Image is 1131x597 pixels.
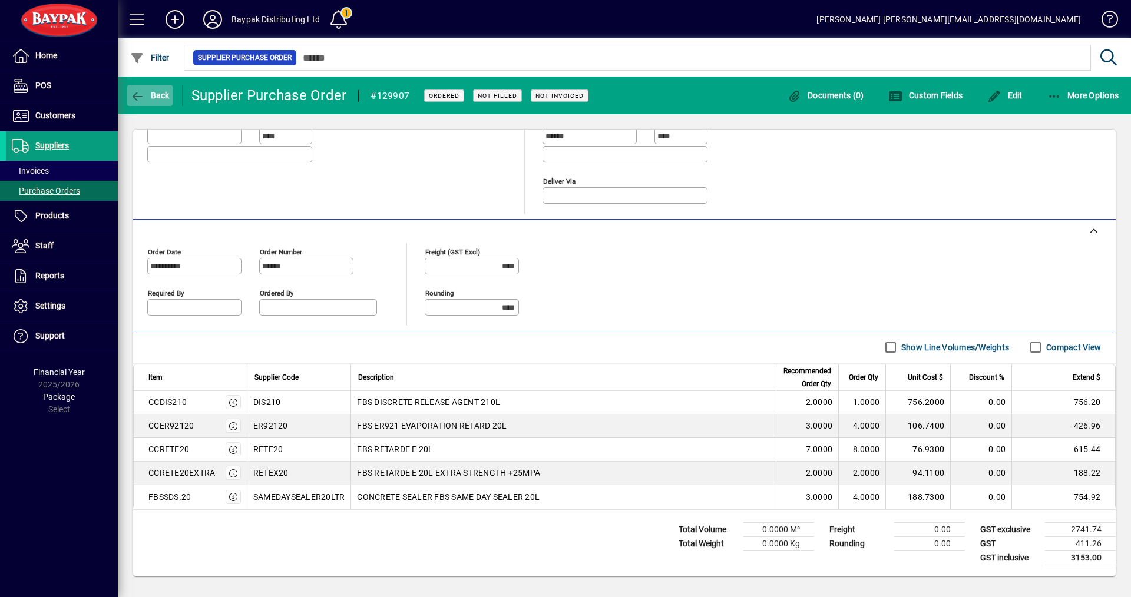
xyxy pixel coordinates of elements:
[1045,550,1116,565] td: 3153.00
[247,485,351,509] td: SAMEDAYSEALER20LTR
[885,438,950,462] td: 76.9300
[987,91,1023,100] span: Edit
[198,52,292,64] span: Supplier Purchase Order
[148,420,194,432] div: CCER92120
[191,86,347,105] div: Supplier Purchase Order
[148,491,191,503] div: FBSSDS.20
[6,231,118,261] a: Staff
[1045,536,1116,550] td: 411.26
[247,391,351,414] td: DIS210
[148,288,184,297] mat-label: Required by
[247,414,351,438] td: ER92120
[357,396,500,408] span: FBS DISCRETE RELEASE AGENT 210L
[35,111,75,120] span: Customers
[788,91,864,100] span: Documents (0)
[148,371,163,384] span: Item
[984,85,1026,106] button: Edit
[885,485,950,509] td: 188.7300
[6,41,118,71] a: Home
[824,536,894,550] td: Rounding
[673,522,743,536] td: Total Volume
[838,485,885,509] td: 4.0000
[260,247,302,256] mat-label: Order number
[6,181,118,201] a: Purchase Orders
[357,420,507,432] span: FBS ER921 EVAPORATION RETARD 20L
[950,462,1011,485] td: 0.00
[885,85,965,106] button: Custom Fields
[1011,414,1115,438] td: 426.96
[130,53,170,62] span: Filter
[1045,522,1116,536] td: 2741.74
[743,536,814,550] td: 0.0000 Kg
[885,391,950,414] td: 756.2000
[371,87,409,105] div: #129907
[673,536,743,550] td: Total Weight
[148,247,181,256] mat-label: Order date
[1044,341,1101,353] label: Compact View
[6,101,118,131] a: Customers
[838,414,885,438] td: 4.0000
[35,301,65,310] span: Settings
[43,392,75,402] span: Package
[894,536,965,550] td: 0.00
[148,443,189,455] div: CCRETE20
[357,443,433,455] span: FBS RETARDE E 20L
[849,371,878,384] span: Order Qty
[194,9,232,30] button: Profile
[6,161,118,181] a: Invoices
[974,522,1045,536] td: GST exclusive
[950,438,1011,462] td: 0.00
[35,81,51,90] span: POS
[357,491,540,503] span: CONCRETE SEALER FBS SAME DAY SEALER 20L
[785,85,867,106] button: Documents (0)
[232,10,320,29] div: Baypak Distributing Ltd
[899,341,1009,353] label: Show Line Volumes/Weights
[969,371,1004,384] span: Discount %
[950,391,1011,414] td: 0.00
[888,91,963,100] span: Custom Fields
[6,321,118,351] a: Support
[12,186,80,195] span: Purchase Orders
[118,85,183,106] app-page-header-button: Back
[260,288,293,297] mat-label: Ordered by
[543,177,576,185] mat-label: Deliver via
[425,247,480,256] mat-label: Freight (GST excl)
[1011,485,1115,509] td: 754.92
[894,522,965,536] td: 0.00
[838,462,885,485] td: 2.0000
[35,331,65,340] span: Support
[35,241,54,250] span: Staff
[130,91,170,100] span: Back
[127,85,173,106] button: Back
[429,92,459,99] span: Ordered
[247,462,351,485] td: RETEX20
[776,462,838,485] td: 2.0000
[156,9,194,30] button: Add
[6,261,118,291] a: Reports
[974,536,1045,550] td: GST
[885,462,950,485] td: 94.1100
[357,467,540,479] span: FBS RETARDE E 20L EXTRA STRENGTH +25MPA
[776,438,838,462] td: 7.0000
[478,92,517,99] span: Not Filled
[743,522,814,536] td: 0.0000 M³
[34,367,85,377] span: Financial Year
[6,201,118,231] a: Products
[1047,91,1119,100] span: More Options
[127,47,173,68] button: Filter
[908,371,943,384] span: Unit Cost $
[950,414,1011,438] td: 0.00
[12,166,49,175] span: Invoices
[1011,391,1115,414] td: 756.20
[358,371,394,384] span: Description
[535,92,584,99] span: Not Invoiced
[816,10,1081,29] div: [PERSON_NAME] [PERSON_NAME][EMAIL_ADDRESS][DOMAIN_NAME]
[247,438,351,462] td: RETE20
[254,371,299,384] span: Supplier Code
[824,522,894,536] td: Freight
[1011,438,1115,462] td: 615.44
[776,391,838,414] td: 2.0000
[776,414,838,438] td: 3.0000
[35,51,57,60] span: Home
[838,438,885,462] td: 8.0000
